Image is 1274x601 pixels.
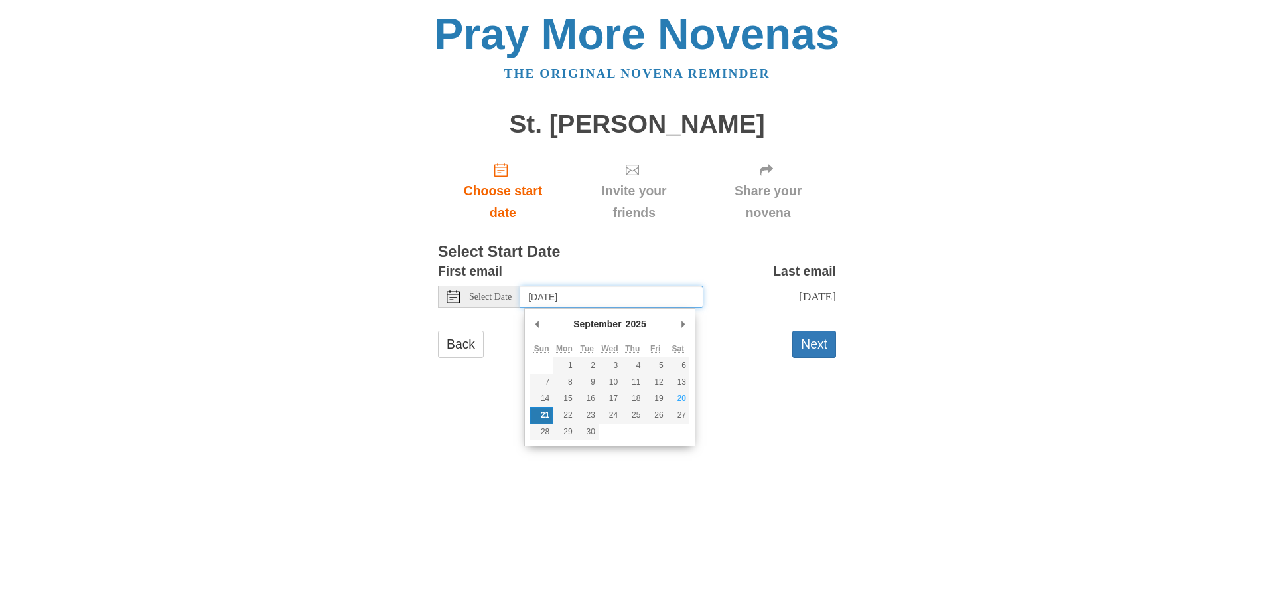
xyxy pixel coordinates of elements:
[713,180,823,224] span: Share your novena
[599,407,621,424] button: 24
[556,344,573,353] abbr: Monday
[530,407,553,424] button: 21
[530,390,553,407] button: 14
[438,110,836,139] h1: St. [PERSON_NAME]
[576,424,599,440] button: 30
[576,407,599,424] button: 23
[530,424,553,440] button: 28
[553,390,575,407] button: 15
[773,260,836,282] label: Last email
[438,331,484,358] a: Back
[438,244,836,261] h3: Select Start Date
[438,260,502,282] label: First email
[534,344,549,353] abbr: Sunday
[571,314,623,334] div: September
[580,344,593,353] abbr: Tuesday
[599,390,621,407] button: 17
[644,357,666,374] button: 5
[568,151,700,230] div: Click "Next" to confirm your start date first.
[451,180,555,224] span: Choose start date
[504,66,770,80] a: The original novena reminder
[799,290,836,303] span: [DATE]
[625,344,640,353] abbr: Thursday
[576,374,599,390] button: 9
[672,344,685,353] abbr: Saturday
[644,390,666,407] button: 19
[621,374,644,390] button: 11
[553,374,575,390] button: 8
[469,292,512,301] span: Select Date
[435,9,840,58] a: Pray More Novenas
[599,357,621,374] button: 3
[553,357,575,374] button: 1
[576,357,599,374] button: 2
[553,407,575,424] button: 22
[644,374,666,390] button: 12
[650,344,660,353] abbr: Friday
[520,286,703,308] input: Use the arrow keys to pick a date
[601,344,618,353] abbr: Wednesday
[576,390,599,407] button: 16
[530,314,543,334] button: Previous Month
[621,390,644,407] button: 18
[667,407,689,424] button: 27
[621,407,644,424] button: 25
[581,180,687,224] span: Invite your friends
[667,357,689,374] button: 6
[530,374,553,390] button: 7
[644,407,666,424] button: 26
[553,424,575,440] button: 29
[667,390,689,407] button: 20
[438,151,568,230] a: Choose start date
[792,331,836,358] button: Next
[624,314,648,334] div: 2025
[700,151,836,230] div: Click "Next" to confirm your start date first.
[676,314,689,334] button: Next Month
[621,357,644,374] button: 4
[667,374,689,390] button: 13
[599,374,621,390] button: 10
